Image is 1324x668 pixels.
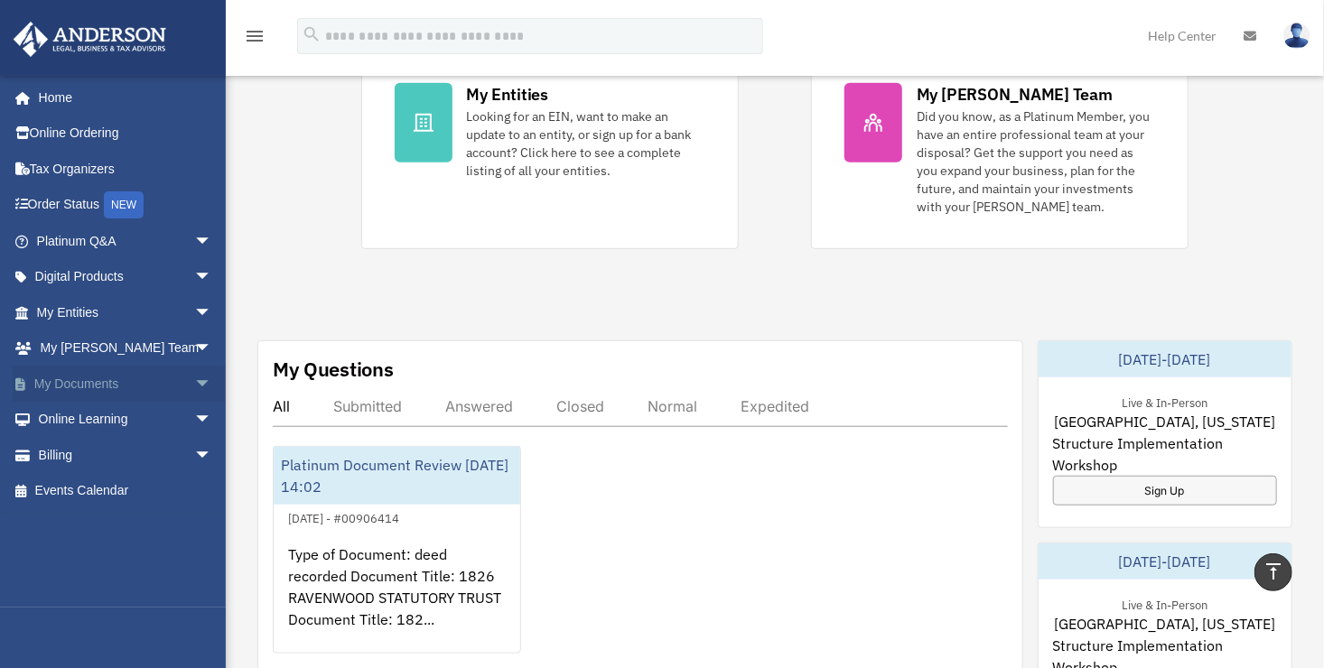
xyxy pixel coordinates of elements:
div: My Entities [467,83,548,106]
div: Live & In-Person [1107,392,1222,411]
a: Sign Up [1053,476,1278,506]
a: Home [13,79,230,116]
div: Expedited [741,397,809,415]
a: Online Ordering [13,116,239,152]
span: arrow_drop_down [194,437,230,474]
div: My [PERSON_NAME] Team [917,83,1113,106]
div: Normal [648,397,697,415]
a: Digital Productsarrow_drop_down [13,259,239,295]
div: All [273,397,290,415]
img: User Pic [1283,23,1310,49]
a: My Entities Looking for an EIN, want to make an update to an entity, or sign up for a bank accoun... [361,50,739,249]
a: Events Calendar [13,473,239,509]
a: vertical_align_top [1254,553,1292,591]
a: menu [244,32,266,47]
a: Order StatusNEW [13,187,239,224]
span: arrow_drop_down [194,259,230,296]
a: My [PERSON_NAME] Teamarrow_drop_down [13,330,239,366]
a: My [PERSON_NAME] Team Did you know, as a Platinum Member, you have an entire professional team at... [811,50,1189,249]
div: Live & In-Person [1107,594,1222,613]
div: Submitted [333,397,402,415]
span: arrow_drop_down [194,366,230,403]
span: Structure Implementation Workshop [1053,432,1278,476]
span: arrow_drop_down [194,223,230,260]
img: Anderson Advisors Platinum Portal [8,22,172,57]
div: Platinum Document Review [DATE] 14:02 [274,447,520,505]
a: My Documentsarrow_drop_down [13,366,239,402]
a: Billingarrow_drop_down [13,437,239,473]
i: search [302,24,322,44]
a: Online Learningarrow_drop_down [13,402,239,438]
span: arrow_drop_down [194,402,230,439]
i: menu [244,25,266,47]
span: [GEOGRAPHIC_DATA], [US_STATE] [1054,411,1275,432]
div: [DATE]-[DATE] [1039,341,1292,377]
div: Did you know, as a Platinum Member, you have an entire professional team at your disposal? Get th... [917,107,1155,216]
div: NEW [104,191,144,218]
div: [DATE] - #00906414 [274,507,414,526]
a: Platinum Document Review [DATE] 14:02[DATE] - #00906414Type of Document: deed recorded Document T... [273,446,521,654]
a: Platinum Q&Aarrow_drop_down [13,223,239,259]
div: My Questions [273,356,394,383]
div: Answered [445,397,513,415]
a: My Entitiesarrow_drop_down [13,294,239,330]
span: arrow_drop_down [194,330,230,367]
div: [DATE]-[DATE] [1039,543,1292,580]
span: [GEOGRAPHIC_DATA], [US_STATE] [1054,613,1275,635]
a: Tax Organizers [13,151,239,187]
span: arrow_drop_down [194,294,230,331]
div: Closed [556,397,604,415]
i: vertical_align_top [1263,561,1284,582]
div: Looking for an EIN, want to make an update to an entity, or sign up for a bank account? Click her... [467,107,705,180]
